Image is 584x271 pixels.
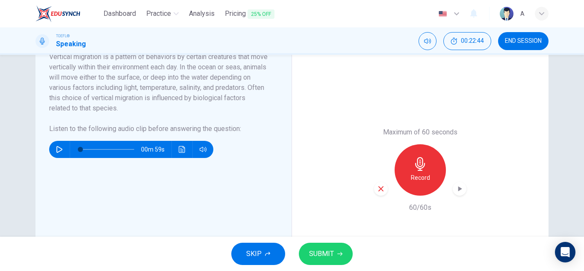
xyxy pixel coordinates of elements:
[443,32,491,50] div: Hide
[100,6,139,21] button: Dashboard
[189,9,215,19] span: Analysis
[443,32,491,50] button: 00:22:44
[49,52,268,113] h6: Vertical migration is a pattern of behaviors by certain creatures that move vertically within the...
[383,127,457,137] h6: Maximum of 60 seconds
[175,141,189,158] button: Click to see the audio transcription
[56,33,70,39] span: TOEFL®
[299,243,353,265] button: SUBMIT
[498,32,549,50] button: END SESSION
[411,173,430,183] h6: Record
[141,141,171,158] span: 00m 59s
[186,6,218,21] button: Analysis
[49,124,268,134] h6: Listen to the following audio clip before answering the question :
[231,243,285,265] button: SKIP
[221,6,278,22] button: Pricing25% OFF
[100,6,139,22] a: Dashboard
[103,9,136,19] span: Dashboard
[555,242,575,262] div: Open Intercom Messenger
[248,9,274,19] span: 25% OFF
[437,11,448,17] img: en
[143,6,182,21] button: Practice
[461,38,484,45] span: 00:22:44
[395,144,446,196] button: Record
[505,38,542,45] span: END SESSION
[409,203,431,213] h6: 60/60s
[146,9,171,19] span: Practice
[56,39,86,49] h1: Speaking
[225,9,274,19] span: Pricing
[419,32,437,50] div: Mute
[186,6,218,22] a: Analysis
[520,9,525,19] div: A
[35,5,100,22] a: EduSynch logo
[246,248,262,260] span: SKIP
[35,5,80,22] img: EduSynch logo
[500,7,513,21] img: Profile picture
[309,248,334,260] span: SUBMIT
